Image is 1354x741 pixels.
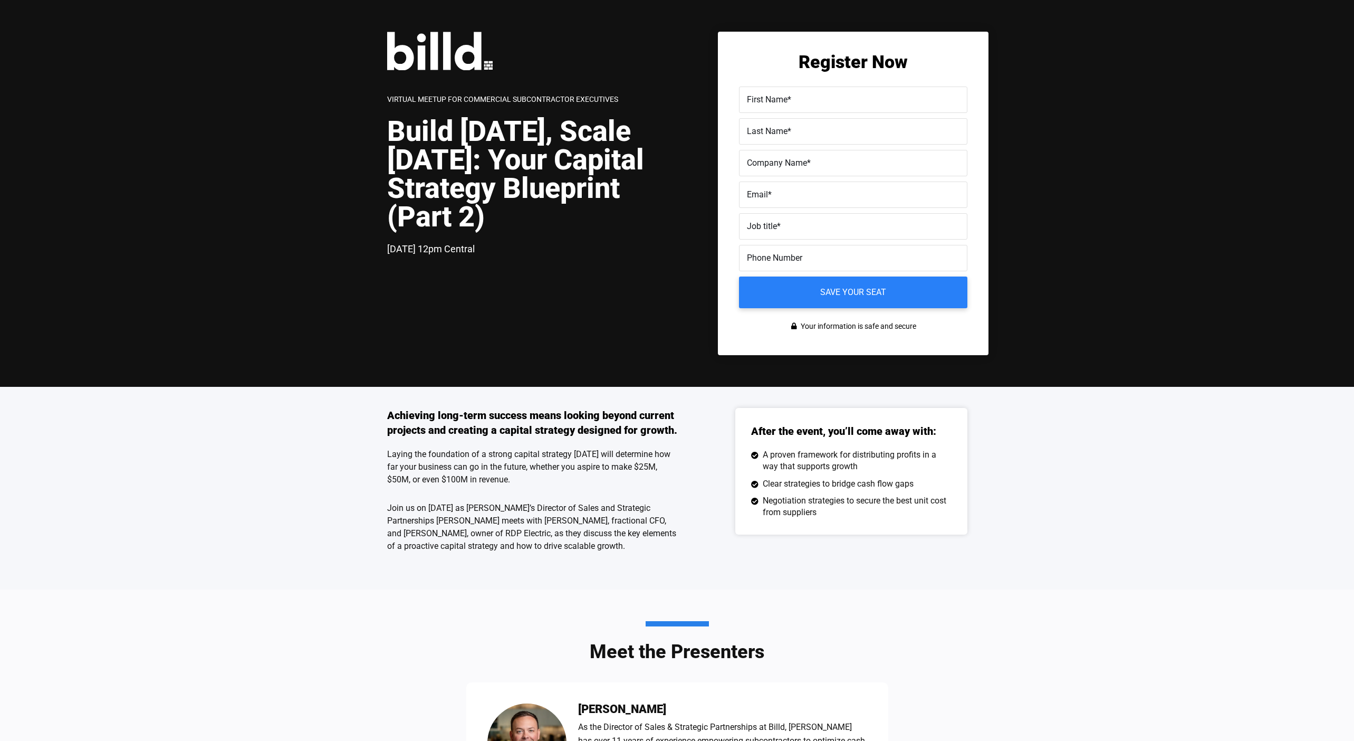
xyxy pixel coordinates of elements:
span: Negotiation strategies to secure the best unit cost from suppliers [760,495,952,519]
h3: Meet the Presenters [590,621,764,661]
h2: Register Now [739,53,967,71]
span: Job title [747,221,777,231]
p: Join us on [DATE] as [PERSON_NAME]’s Director of Sales and Strategic Partnerships [PERSON_NAME] m... [387,502,677,553]
h3: [PERSON_NAME] [578,704,867,715]
span: Last Name [747,126,788,136]
span: First Name [747,94,788,104]
span: A proven framework for distributing profits in a way that supports growth [760,449,952,473]
p: Laying the foundation of a strong capital strategy [DATE] will determine how far your business ca... [387,448,677,486]
input: Save your seat [739,277,967,308]
span: Virtual Meetup for Commercial Subcontractor Executives [387,95,618,103]
h3: After the event, you’ll come away with: [751,424,952,439]
span: [DATE] 12pm Central [387,243,475,254]
span: Phone Number [747,253,802,263]
span: Clear strategies to bridge cash flow gaps [760,478,914,490]
h1: Build [DATE], Scale [DATE]: Your Capital Strategy Blueprint (Part 2) [387,117,677,231]
span: Company Name [747,158,807,168]
span: Your information is safe and secure [798,319,916,334]
span: Email [747,189,768,199]
h3: Achieving long-term success means looking beyond current projects and creating a capital strategy... [387,408,677,438]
